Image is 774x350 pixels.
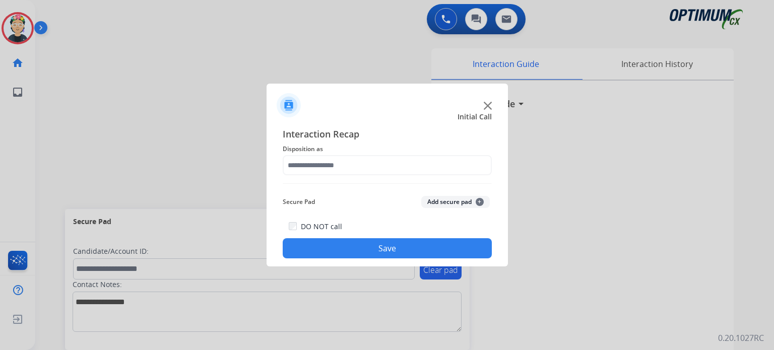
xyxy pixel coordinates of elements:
[718,332,764,344] p: 0.20.1027RC
[283,143,492,155] span: Disposition as
[283,127,492,143] span: Interaction Recap
[458,112,492,122] span: Initial Call
[283,238,492,258] button: Save
[476,198,484,206] span: +
[283,196,315,208] span: Secure Pad
[277,93,301,117] img: contactIcon
[421,196,490,208] button: Add secure pad+
[301,222,342,232] label: DO NOT call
